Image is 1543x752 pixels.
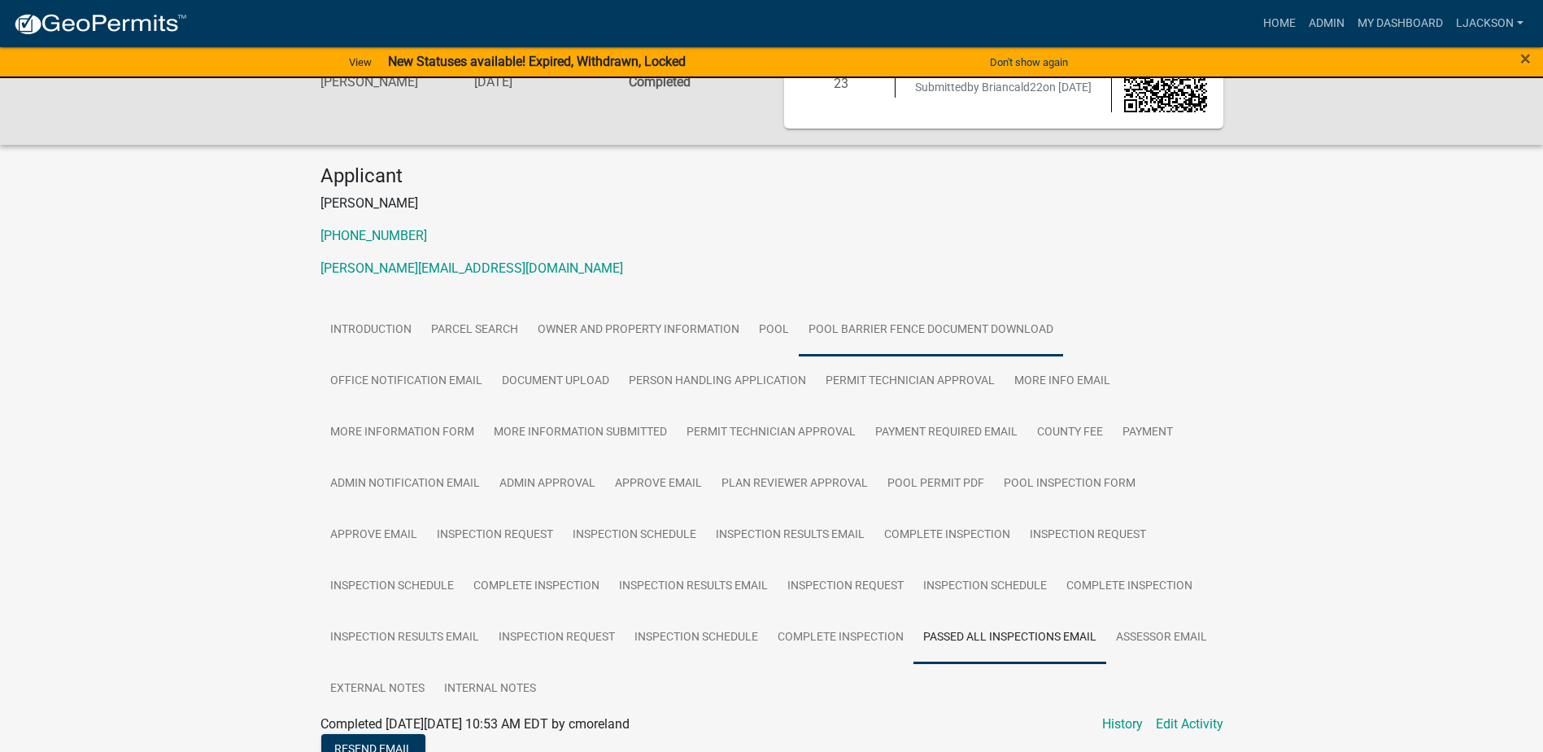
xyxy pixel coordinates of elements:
[1156,715,1223,734] a: Edit Activity
[320,304,421,356] a: Introduction
[320,458,490,510] a: Admin Notification Email
[778,561,913,613] a: Inspection Request
[967,81,1043,94] span: by Briancald22
[1057,561,1202,613] a: Complete Inspection
[625,612,768,664] a: Inspection Schedule
[1027,407,1113,459] a: County Fee
[983,49,1074,76] button: Don't show again
[484,407,677,459] a: More Information Submitted
[388,54,686,69] strong: New Statuses available! Expired, Withdrawn, Locked
[749,304,799,356] a: Pool
[563,509,706,562] a: Inspection Schedule
[609,561,778,613] a: Inspection Results Email
[913,561,1057,613] a: Inspection Schedule
[874,509,1020,562] a: Complete Inspection
[320,612,489,664] a: Inspection Results Email
[706,509,874,562] a: Inspection Results Email
[619,356,816,408] a: Person Handling Application
[629,74,691,90] strong: Completed
[320,561,464,613] a: Inspection Schedule
[913,612,1106,664] a: Passed All Inspections Email
[489,612,625,664] a: Inspection Request
[320,260,623,276] a: [PERSON_NAME][EMAIL_ADDRESS][DOMAIN_NAME]
[320,356,492,408] a: Office Notification Email
[490,458,605,510] a: Admin Approval
[320,194,1223,213] p: [PERSON_NAME]
[342,49,378,76] a: View
[434,663,546,715] a: Internal Notes
[528,304,749,356] a: Owner and Property Information
[1257,8,1302,39] a: Home
[677,407,865,459] a: Permit Technician Approval
[320,164,1223,188] h4: Applicant
[878,458,994,510] a: Pool Permit PDF
[915,81,1092,94] span: Submitted on [DATE]
[1005,356,1120,408] a: More Info Email
[427,509,563,562] a: Inspection Request
[768,612,913,664] a: Complete Inspection
[1302,8,1351,39] a: Admin
[320,407,484,459] a: More Information Form
[605,458,712,510] a: Approve Email
[816,356,1005,408] a: Permit Technician Approval
[1102,715,1143,734] a: History
[464,561,609,613] a: Complete Inspection
[320,228,427,243] a: [PHONE_NUMBER]
[1106,612,1217,664] a: Assessor Email
[1520,49,1531,68] button: Close
[1449,8,1530,39] a: ljackson
[320,74,451,90] h6: [PERSON_NAME]
[492,356,619,408] a: Document Upload
[320,663,434,715] a: External Notes
[320,509,427,562] a: Approve Email
[799,304,1063,356] a: Pool Barrier Fence Document Download
[1113,407,1183,459] a: Payment
[712,458,878,510] a: Plan Reviewer Approval
[994,458,1145,510] a: Pool Inspection Form
[1351,8,1449,39] a: My Dashboard
[865,407,1027,459] a: Payment Required Email
[421,304,528,356] a: Parcel search
[320,716,630,732] span: Completed [DATE][DATE] 10:53 AM EDT by cmoreland
[1520,47,1531,70] span: ×
[474,74,604,90] h6: [DATE]
[1020,509,1156,562] a: Inspection Request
